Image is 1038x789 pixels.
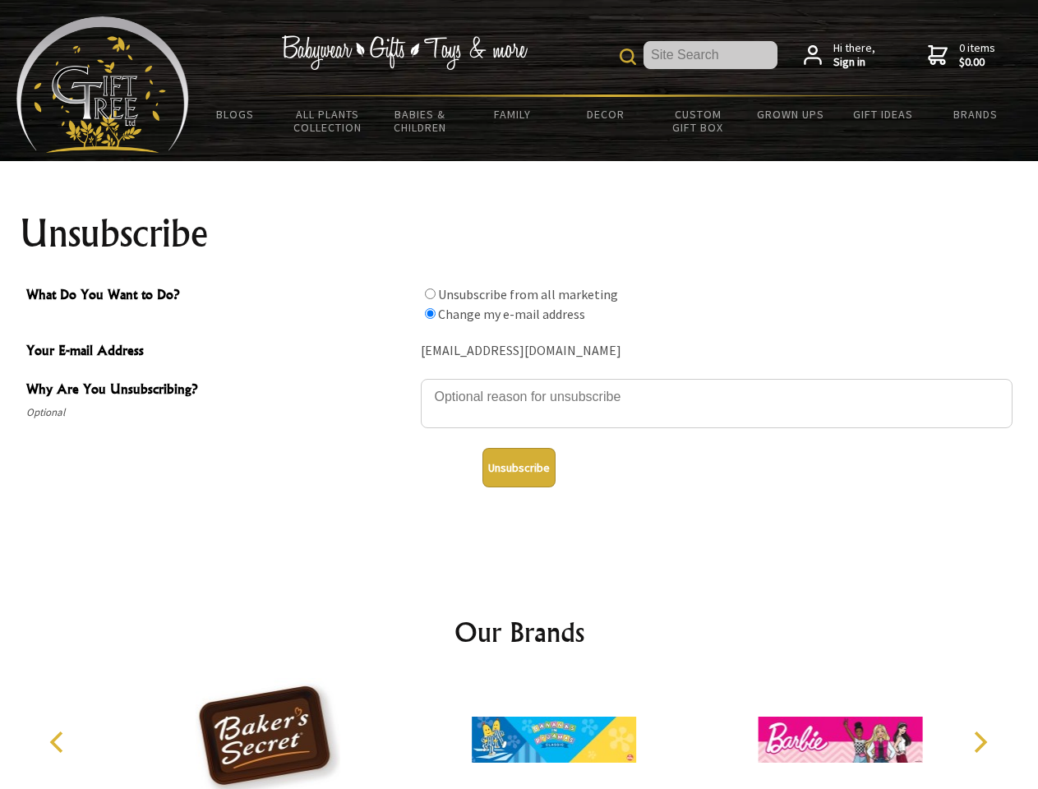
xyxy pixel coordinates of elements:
a: All Plants Collection [282,97,375,145]
h1: Unsubscribe [20,214,1019,253]
button: Unsubscribe [482,448,556,487]
span: What Do You Want to Do? [26,284,413,308]
a: Hi there,Sign in [804,41,875,70]
a: Brands [930,97,1022,131]
h2: Our Brands [33,612,1006,652]
label: Unsubscribe from all marketing [438,286,618,302]
a: 0 items$0.00 [928,41,995,70]
button: Previous [41,724,77,760]
strong: $0.00 [959,55,995,70]
input: What Do You Want to Do? [425,308,436,319]
button: Next [962,724,998,760]
img: Babyware - Gifts - Toys and more... [16,16,189,153]
a: Gift Ideas [837,97,930,131]
a: Babies & Children [374,97,467,145]
label: Change my e-mail address [438,306,585,322]
span: Your E-mail Address [26,340,413,364]
a: Grown Ups [744,97,837,131]
strong: Sign in [833,55,875,70]
textarea: Why Are You Unsubscribing? [421,379,1013,428]
img: Babywear - Gifts - Toys & more [281,35,528,70]
img: product search [620,48,636,65]
input: Site Search [644,41,777,69]
span: Why Are You Unsubscribing? [26,379,413,403]
a: Family [467,97,560,131]
a: Decor [559,97,652,131]
div: [EMAIL_ADDRESS][DOMAIN_NAME] [421,339,1013,364]
a: BLOGS [189,97,282,131]
span: Optional [26,403,413,422]
input: What Do You Want to Do? [425,288,436,299]
span: Hi there, [833,41,875,70]
a: Custom Gift Box [652,97,745,145]
span: 0 items [959,40,995,70]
